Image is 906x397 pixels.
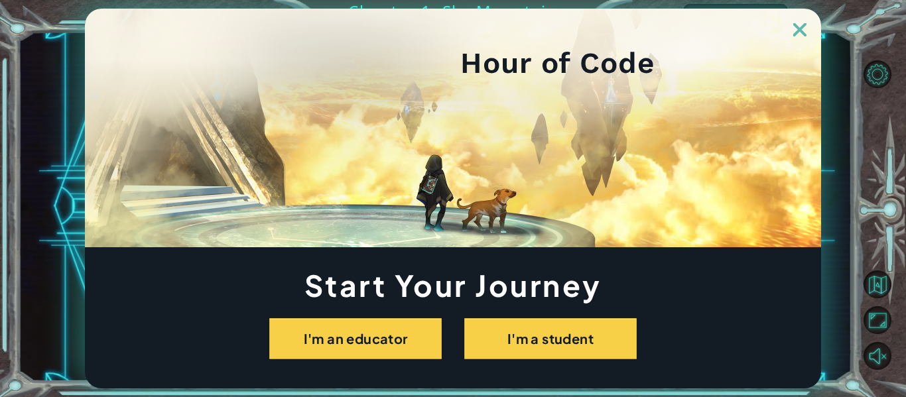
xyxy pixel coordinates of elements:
button: I'm a student [464,318,637,359]
h2: Hour of Code [460,50,655,76]
h1: Start Your Journey [85,272,821,298]
button: I'm an educator [269,318,442,359]
img: ExitButton_Dusk.png [793,23,807,36]
img: blackOzariaWordmark.png [251,36,450,89]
